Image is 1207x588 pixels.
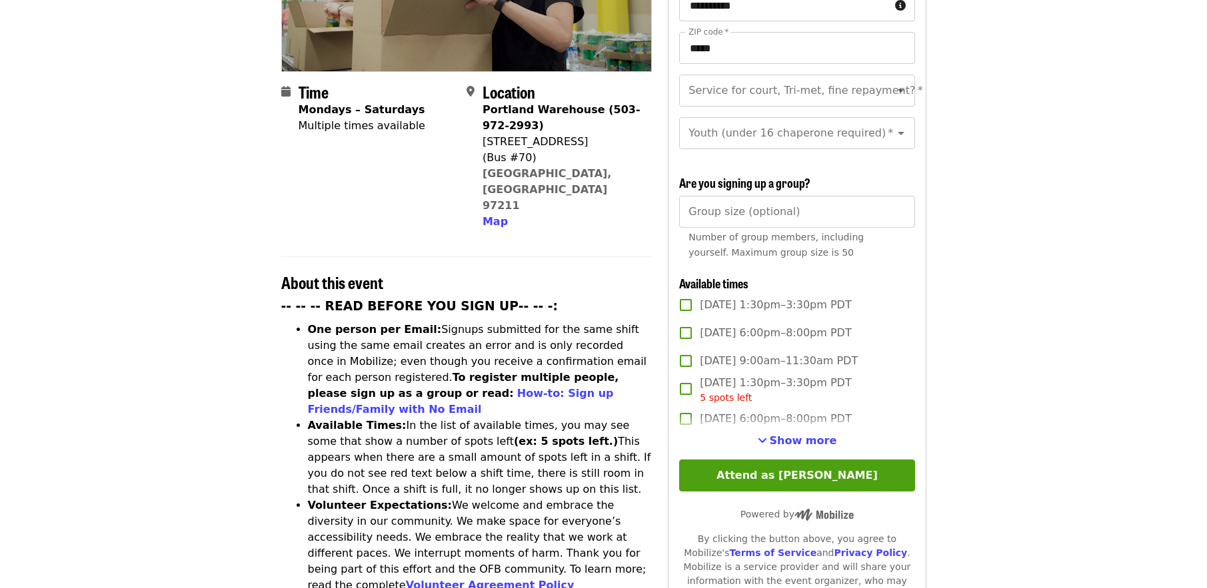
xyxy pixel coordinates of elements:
[308,371,619,400] strong: To register multiple people, please sign up as a group or read:
[700,411,851,427] span: [DATE] 6:00pm–8:00pm PDT
[281,270,383,294] span: About this event
[700,392,752,403] span: 5 spots left
[688,232,864,258] span: Number of group members, including yourself. Maximum group size is 50
[483,214,508,230] button: Map
[281,299,559,313] strong: -- -- -- READ BEFORE YOU SIGN UP-- -- -:
[700,375,851,405] span: [DATE] 1:30pm–3:30pm PDT
[679,459,914,491] button: Attend as [PERSON_NAME]
[308,387,614,416] a: How-to: Sign up Friends/Family with No Email
[729,547,816,558] a: Terms of Service
[794,509,854,521] img: Powered by Mobilize
[892,81,910,100] button: Open
[467,85,475,98] i: map-marker-alt icon
[688,28,728,36] label: ZIP code
[679,174,810,191] span: Are you signing up a group?
[299,103,425,116] strong: Mondays – Saturdays
[308,418,652,497] li: In the list of available times, you may see some that show a number of spots left This appears wh...
[700,353,858,369] span: [DATE] 9:00am–11:30am PDT
[679,274,748,292] span: Available times
[483,134,641,150] div: [STREET_ADDRESS]
[308,419,407,432] strong: Available Times:
[700,297,851,313] span: [DATE] 1:30pm–3:30pm PDT
[308,323,442,336] strong: One person per Email:
[679,32,914,64] input: ZIP code
[770,434,837,447] span: Show more
[299,118,425,134] div: Multiple times available
[740,509,854,519] span: Powered by
[483,80,535,103] span: Location
[483,167,612,212] a: [GEOGRAPHIC_DATA], [GEOGRAPHIC_DATA] 97211
[483,215,508,228] span: Map
[514,435,618,447] strong: (ex: 5 spots left.)
[679,196,914,228] input: [object Object]
[483,103,640,132] strong: Portland Warehouse (503-972-2993)
[758,433,837,449] button: See more timeslots
[308,499,453,511] strong: Volunteer Expectations:
[892,124,910,143] button: Open
[834,547,907,558] a: Privacy Policy
[483,150,641,166] div: (Bus #70)
[281,85,291,98] i: calendar icon
[700,325,851,341] span: [DATE] 6:00pm–8:00pm PDT
[299,80,329,103] span: Time
[308,322,652,418] li: Signups submitted for the same shift using the same email creates an error and is only recorded o...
